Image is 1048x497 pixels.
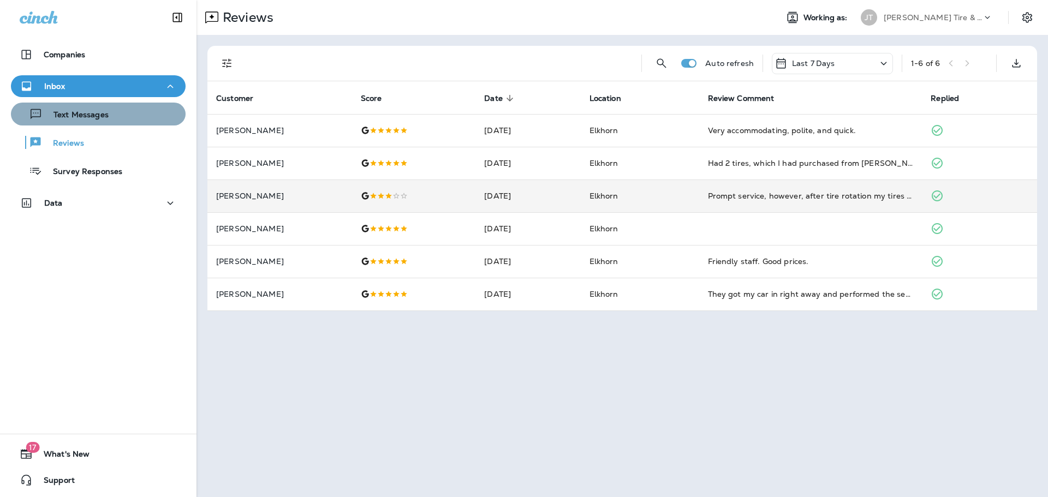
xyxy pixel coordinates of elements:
p: Last 7 Days [792,59,835,68]
span: Customer [216,94,253,103]
td: [DATE] [475,278,580,310]
span: Elkhorn [589,256,618,266]
span: Replied [931,94,959,103]
span: Review Comment [708,93,789,103]
p: Text Messages [43,110,109,121]
span: Replied [931,93,973,103]
div: They got my car in right away and performed the service quickly. The staff was very friendly. [708,289,914,300]
div: Friendly staff. Good prices. [708,256,914,267]
p: Companies [44,50,85,59]
span: Support [33,476,75,489]
button: Survey Responses [11,159,186,182]
p: Reviews [218,9,273,26]
p: Survey Responses [42,167,122,177]
span: Date [484,93,517,103]
p: [PERSON_NAME] [216,191,343,200]
button: Data [11,192,186,214]
span: Elkhorn [589,289,618,299]
div: JT [861,9,877,26]
button: Reviews [11,131,186,154]
span: Review Comment [708,94,775,103]
span: Location [589,94,621,103]
button: Companies [11,44,186,65]
button: Inbox [11,75,186,97]
p: [PERSON_NAME] [216,290,343,298]
td: [DATE] [475,245,580,278]
span: Elkhorn [589,191,618,201]
p: [PERSON_NAME] Tire & Auto [884,13,982,22]
p: Reviews [42,139,84,149]
div: 1 - 6 of 6 [911,59,940,68]
div: Very accommodating, polite, and quick. [708,125,914,136]
span: Working as: [803,13,850,22]
span: Location [589,93,635,103]
span: What's New [33,450,90,463]
button: Collapse Sidebar [162,7,193,28]
p: [PERSON_NAME] [216,126,343,135]
button: 17What's New [11,443,186,465]
button: Filters [216,52,238,74]
td: [DATE] [475,147,580,179]
span: 17 [26,442,39,453]
button: Text Messages [11,103,186,125]
span: Elkhorn [589,125,618,135]
p: [PERSON_NAME] [216,224,343,233]
p: Data [44,199,63,207]
span: Customer [216,93,267,103]
p: Inbox [44,82,65,91]
div: Prompt service, however, after tire rotation my tires were over inflated causing me to stop at a ... [708,190,914,201]
span: Date [484,94,503,103]
span: Elkhorn [589,158,618,168]
span: Score [361,93,396,103]
button: Support [11,469,186,491]
p: [PERSON_NAME] [216,257,343,266]
p: Auto refresh [705,59,754,68]
td: [DATE] [475,114,580,147]
button: Settings [1017,8,1037,27]
td: [DATE] [475,212,580,245]
button: Export as CSV [1005,52,1027,74]
td: [DATE] [475,179,580,212]
span: Elkhorn [589,224,618,233]
div: Had 2 tires, which I had purchased from Jensen Tire 2 years ago, that were continually showing lo... [708,158,914,169]
button: Search Reviews [651,52,672,74]
p: [PERSON_NAME] [216,159,343,167]
span: Score [361,94,382,103]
